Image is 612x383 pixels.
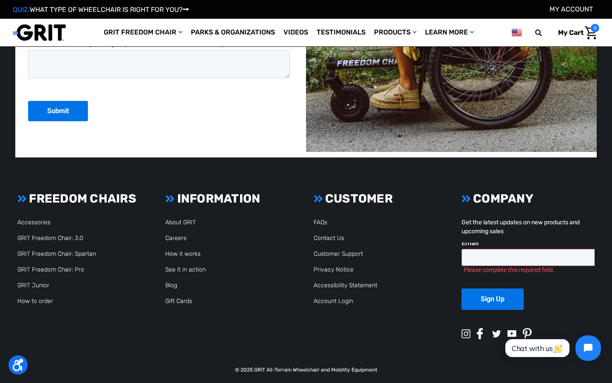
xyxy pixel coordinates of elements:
[314,250,363,257] a: Customer Support
[314,282,377,289] a: Accessibility Statement
[314,234,344,242] a: Contact Us
[558,29,584,37] span: My Cart
[135,64,265,72] label: Please complete this required field.
[165,234,187,242] a: Careers
[462,243,595,321] iframe: Form 1
[370,19,421,46] a: Products
[496,328,608,368] iframe: Tidio Chat
[99,19,187,46] a: GRIT Freedom Chair
[13,6,189,14] a: QUIZ:WHAT TYPE OF WHEELCHAIR IS RIGHT FOR YOU?
[17,191,150,206] h3: FREEDOM CHAIRS
[552,24,599,42] a: Cart with 0 items
[17,297,53,305] a: How to order
[312,19,370,46] a: Testimonials
[477,328,483,339] img: facebook
[279,19,312,46] a: Videos
[165,297,192,305] a: Gift Cards
[165,266,206,273] a: See it in action
[165,250,201,257] a: How it works
[13,24,66,41] img: GRIT All-Terrain Wheelchair and Mobility Equipment
[133,37,178,45] span: Phone Number
[462,218,595,236] p: Get the latest updates on new products and upcoming sales
[421,19,478,46] a: Learn More
[13,366,599,374] p: © 2025 GRIT All-Terrain Wheelchair and Mobility Equipment
[462,329,470,338] img: instagram
[539,24,552,42] input: Search
[585,26,597,40] img: Cart
[2,64,133,72] label: Please complete this required field.
[135,20,265,27] label: Please complete this required field.
[591,24,599,32] span: 0
[2,23,136,31] label: Please complete this required field.
[165,191,298,206] h3: INFORMATION
[165,282,177,289] a: Blog
[550,5,593,13] a: Account
[314,266,354,273] a: Privacy Notice
[17,234,83,242] a: GRIT Freedom Chair: 3.0
[314,219,327,226] a: FAQs
[13,6,30,14] span: QUIZ:
[17,250,96,257] a: GRIT Freedom Chair: Spartan
[17,266,84,273] a: GRIT Freedom Chair: Pro
[187,19,279,46] a: Parks & Organizations
[17,282,49,289] a: GRIT Junior
[2,20,133,27] label: Please complete this required field.
[165,219,196,226] a: About GRIT
[512,27,522,38] img: us.png
[462,191,595,206] h3: COMPANY
[314,191,447,206] h3: CUSTOMER
[492,330,501,337] img: twitter
[314,297,353,305] a: Account Login
[17,219,51,226] a: Accessories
